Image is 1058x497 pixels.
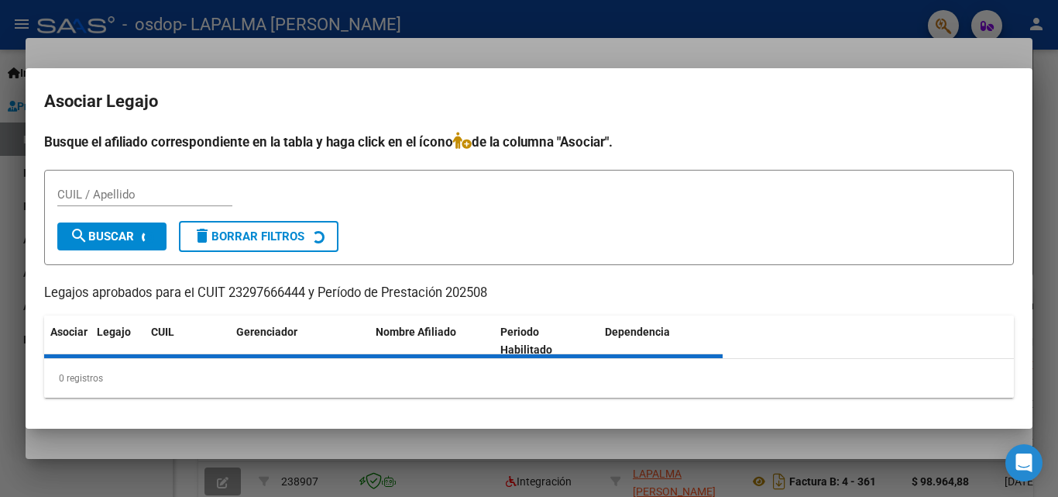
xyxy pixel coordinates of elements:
[369,316,494,367] datatable-header-cell: Nombre Afiliado
[91,316,145,367] datatable-header-cell: Legajo
[97,326,131,338] span: Legajo
[179,221,338,252] button: Borrar Filtros
[230,316,369,367] datatable-header-cell: Gerenciador
[376,326,456,338] span: Nombre Afiliado
[193,226,211,245] mat-icon: delete
[1005,444,1043,481] div: Open Intercom Messenger
[236,326,297,338] span: Gerenciador
[70,226,88,245] mat-icon: search
[605,326,670,338] span: Dependencia
[44,284,1014,303] p: Legajos aprobados para el CUIT 23297666444 y Período de Prestación 202508
[599,316,723,367] datatable-header-cell: Dependencia
[44,132,1014,152] h4: Busque el afiliado correspondiente en la tabla y haga click en el ícono de la columna "Asociar".
[44,359,1014,398] div: 0 registros
[494,316,599,367] datatable-header-cell: Periodo Habilitado
[151,326,174,338] span: CUIL
[50,326,88,338] span: Asociar
[500,326,552,356] span: Periodo Habilitado
[57,223,167,250] button: Buscar
[44,316,91,367] datatable-header-cell: Asociar
[145,316,230,367] datatable-header-cell: CUIL
[70,230,134,243] span: Buscar
[193,230,304,243] span: Borrar Filtros
[44,87,1014,116] h2: Asociar Legajo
